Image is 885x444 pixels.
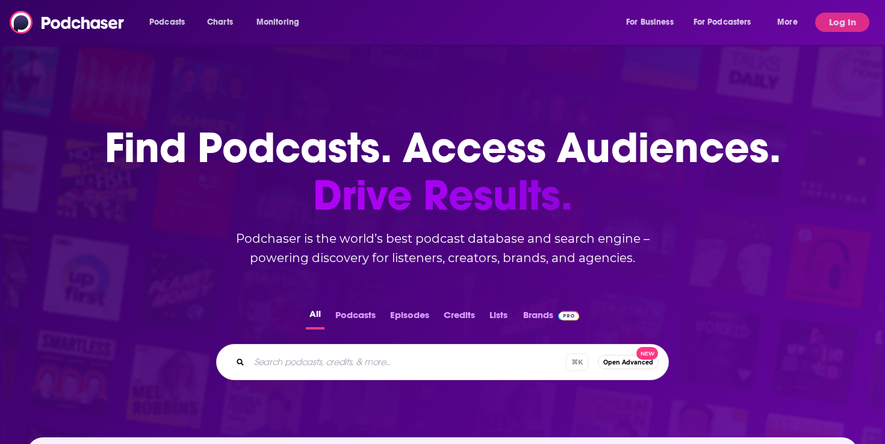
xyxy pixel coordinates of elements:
button: open menu [686,13,769,32]
button: Lists [486,306,511,330]
button: Podcasts [332,306,379,330]
a: Charts [199,13,240,32]
span: For Business [626,14,674,31]
button: open menu [248,13,315,32]
span: Monitoring [256,14,299,31]
button: open menu [769,13,813,32]
span: Podcasts [149,14,185,31]
span: For Podcasters [694,14,751,31]
a: BrandsPodchaser Pro [523,306,579,330]
span: New [636,347,658,360]
img: Podchaser - Follow, Share and Rate Podcasts [10,11,125,34]
span: Charts [207,14,233,31]
button: Open AdvancedNew [598,355,659,369]
span: More [777,14,798,31]
button: All [306,306,324,330]
button: Log In [815,13,869,32]
span: Open Advanced [603,359,653,366]
h1: Find Podcasts. Access Audiences. [105,124,781,219]
span: Drive Results. [105,172,781,219]
button: Credits [440,306,479,330]
button: Episodes [387,306,433,330]
h2: Podchaser is the world’s best podcast database and search engine – powering discovery for listene... [202,229,683,267]
img: Podchaser Pro [558,311,579,320]
button: open menu [141,13,200,32]
span: ⌘ K [566,354,588,371]
button: open menu [618,13,689,32]
div: Search podcasts, credits, & more... [216,344,669,380]
input: Search podcasts, credits, & more... [249,352,566,372]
